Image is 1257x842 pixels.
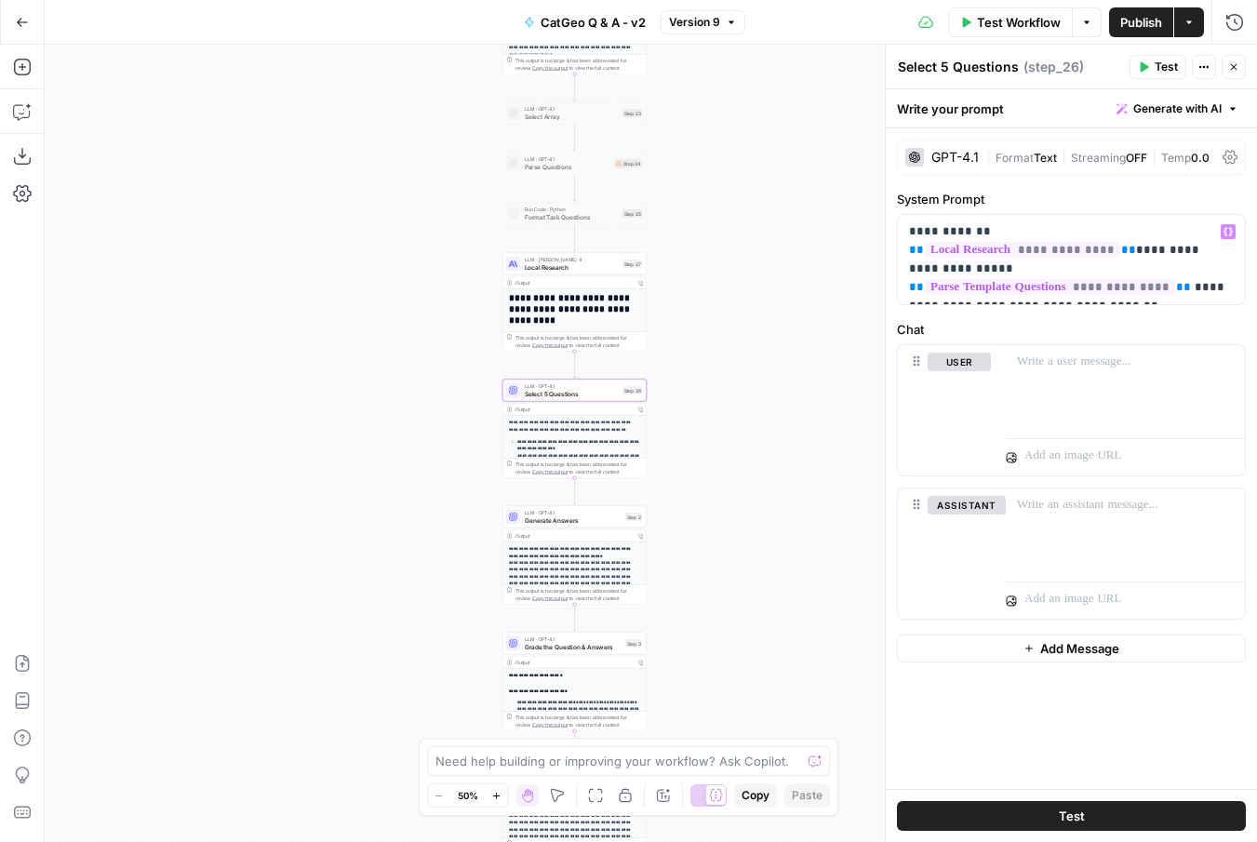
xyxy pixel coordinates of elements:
textarea: Select 5 Questions [898,58,1019,76]
div: Step 27 [622,260,643,268]
div: This output is too large & has been abbreviated for review. to view the full content. [515,57,643,72]
span: Copy the output [532,469,568,474]
span: Select Array [525,112,619,121]
button: user [928,353,991,371]
div: assistant [898,488,991,619]
button: Version 9 [661,10,745,34]
div: Step 2 [625,513,643,521]
span: Test [1155,59,1178,75]
div: This output is too large & has been abbreviated for review. to view the full content. [515,587,643,602]
g: Edge from step_2 to step_3 [573,605,576,632]
button: Paste [784,783,830,808]
div: Step 26 [622,386,643,394]
span: Temp [1161,151,1191,165]
button: Add Message [897,635,1246,662]
div: This output is too large & has been abbreviated for review. to view the full content. [515,334,643,349]
button: Copy [734,783,777,808]
span: | [1057,147,1071,166]
span: Run Code · Python [525,206,619,213]
span: Select 5 Questions [525,389,619,398]
span: Format Task Questions [525,212,619,221]
div: This output is too large & has been abbreviated for review. to view the full content. [515,714,643,728]
span: Copy the output [532,342,568,348]
span: Add Message [1040,639,1119,658]
g: Edge from step_24 to step_25 [573,175,576,202]
span: Format [996,151,1034,165]
button: assistant [928,496,1006,515]
button: Test [897,801,1246,831]
span: Parse Questions [525,162,611,171]
span: Version 9 [669,14,720,31]
span: Copy the output [532,65,568,71]
g: Edge from step_26 to step_2 [573,478,576,505]
span: Copy the output [532,595,568,601]
span: LLM · GPT-4.1 [525,509,622,516]
div: Run Code · PythonFormat Task QuestionsStep 25 [502,203,647,225]
span: Generate Answers [525,515,622,525]
span: CatGeo Q & A - v2 [541,13,646,32]
div: Step 23 [622,109,643,117]
span: LLM · [PERSON_NAME] 4 [525,256,619,263]
span: Grade the Question & Answers [525,642,622,651]
button: Test Workflow [948,7,1072,37]
label: System Prompt [897,190,1246,208]
g: Edge from step_29 to step_23 [573,74,576,101]
div: Step 25 [622,209,643,218]
span: LLM · GPT-4.1 [525,155,611,163]
span: Local Research [525,262,619,272]
span: | [986,147,996,166]
span: | [1147,147,1161,166]
span: OFF [1126,151,1147,165]
div: Output [515,406,633,413]
label: Chat [897,320,1246,339]
span: Copy the output [532,722,568,728]
span: Streaming [1071,151,1126,165]
div: LLM · GPT-4.1Parse QuestionsStep 24 [502,153,647,175]
button: Generate with AI [1109,97,1246,121]
span: Text [1034,151,1057,165]
div: Write your prompt [886,89,1257,127]
span: 0.0 [1191,151,1210,165]
span: Copy [742,787,769,804]
button: CatGeo Q & A - v2 [513,7,657,37]
span: Test [1059,807,1085,825]
button: Publish [1109,7,1173,37]
g: Edge from step_3 to step_14 [573,731,576,758]
span: Test Workflow [977,13,1061,32]
div: user [898,345,991,475]
div: Step 3 [625,639,643,648]
div: Step 24 [614,159,643,168]
span: Paste [792,787,822,804]
div: This output is too large & has been abbreviated for review. to view the full content. [515,461,643,475]
span: LLM · GPT-4.1 [525,635,622,643]
g: Edge from step_23 to step_24 [573,125,576,152]
g: Edge from step_27 to step_26 [573,352,576,379]
button: Test [1130,55,1186,79]
div: LLM · GPT-4.1Select ArrayStep 23 [502,102,647,125]
div: Output [515,279,633,287]
g: Edge from step_25 to step_27 [573,225,576,252]
span: 50% [458,788,478,803]
span: ( step_26 ) [1023,58,1084,76]
span: LLM · GPT-4.1 [525,382,619,390]
div: Output [515,659,633,666]
div: GPT-4.1 [931,151,979,164]
div: Output [515,532,633,540]
span: Generate with AI [1133,100,1222,117]
span: Publish [1120,13,1162,32]
span: LLM · GPT-4.1 [525,105,619,113]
